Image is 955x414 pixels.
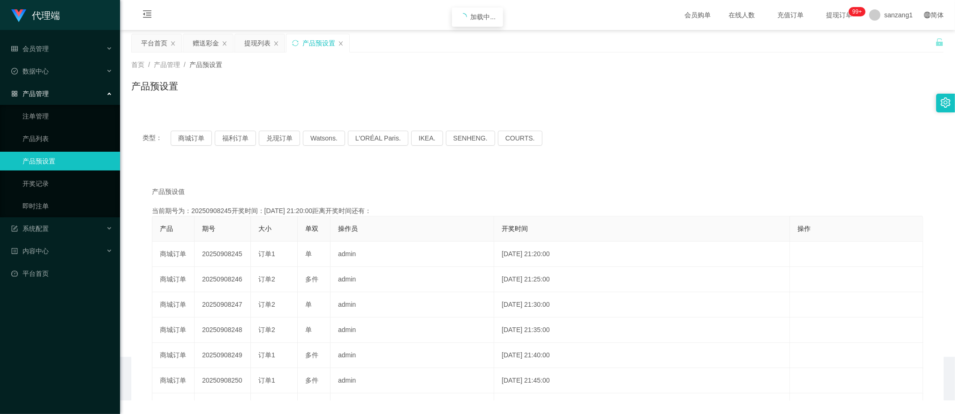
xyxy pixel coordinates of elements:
[11,247,49,255] span: 内容中心
[193,34,219,52] div: 赠送彩金
[471,13,496,21] span: 加载中...
[152,368,195,393] td: 商城订单
[494,368,790,393] td: [DATE] 21:45:00
[11,45,49,52] span: 会员管理
[195,343,251,368] td: 20250908249
[131,61,144,68] span: 首页
[935,38,944,46] i: 图标: unlock
[273,41,279,46] i: 图标: close
[171,131,212,146] button: 商城订单
[152,318,195,343] td: 商城订单
[305,351,318,359] span: 多件
[11,225,49,232] span: 系统配置
[305,377,318,384] span: 多件
[331,242,494,267] td: admin
[303,131,345,146] button: Watsons.
[152,267,195,292] td: 商城订单
[258,326,275,333] span: 订单2
[23,197,113,215] a: 即时注单
[305,326,312,333] span: 单
[143,131,171,146] span: 类型：
[258,301,275,308] span: 订单2
[498,131,542,146] button: COURTS.
[11,264,113,283] a: 图标: dashboard平台首页
[821,12,857,18] span: 提现订单
[305,225,318,232] span: 单双
[494,292,790,318] td: [DATE] 21:30:00
[348,131,408,146] button: L'ORÉAL Paris.
[331,318,494,343] td: admin
[331,292,494,318] td: admin
[446,131,495,146] button: SENHENG.
[215,131,256,146] button: 福利订单
[411,131,443,146] button: IKEA.
[152,292,195,318] td: 商城订单
[152,206,923,216] div: 当前期号为：20250908245开奖时间：[DATE] 21:20:00距离开奖时间还有：
[494,267,790,292] td: [DATE] 21:25:00
[292,40,299,46] i: 图标: sync
[258,275,275,283] span: 订单2
[11,9,26,22] img: logo.9652507e.png
[195,318,251,343] td: 20250908248
[338,41,344,46] i: 图标: close
[259,131,300,146] button: 兑现订单
[152,343,195,368] td: 商城订单
[797,225,811,232] span: 操作
[940,97,951,108] i: 图标: setting
[331,267,494,292] td: admin
[128,379,947,389] div: 2021
[131,79,178,93] h1: 产品预设置
[23,107,113,126] a: 注单管理
[258,377,275,384] span: 订单1
[32,0,60,30] h1: 代理端
[195,267,251,292] td: 20250908246
[23,152,113,170] a: 产品预设置
[11,45,18,52] i: 图标: table
[11,67,49,75] span: 数据中心
[195,242,251,267] td: 20250908245
[849,7,865,16] sup: 1112
[331,343,494,368] td: admin
[170,41,176,46] i: 图标: close
[302,34,335,52] div: 产品预设置
[305,301,312,308] span: 单
[331,368,494,393] td: admin
[258,225,271,232] span: 大小
[148,61,150,68] span: /
[23,129,113,148] a: 产品列表
[189,61,222,68] span: 产品预设置
[131,0,163,30] i: 图标: menu-fold
[11,90,18,97] i: 图标: appstore-o
[494,343,790,368] td: [DATE] 21:40:00
[152,242,195,267] td: 商城订单
[11,90,49,97] span: 产品管理
[11,68,18,74] i: 图标: check-circle-o
[195,292,251,318] td: 20250908247
[160,225,173,232] span: 产品
[305,275,318,283] span: 多件
[494,318,790,343] td: [DATE] 21:35:00
[502,225,528,232] span: 开奖时间
[11,248,18,254] i: 图标: profile
[141,34,167,52] div: 平台首页
[152,187,185,197] span: 产品预设值
[459,13,467,21] i: icon: loading
[222,41,227,46] i: 图标: close
[305,250,312,258] span: 单
[244,34,271,52] div: 提现列表
[773,12,808,18] span: 充值订单
[23,174,113,193] a: 开奖记录
[924,12,931,18] i: 图标: global
[202,225,215,232] span: 期号
[11,11,60,19] a: 代理端
[258,351,275,359] span: 订单1
[724,12,759,18] span: 在线人数
[338,225,358,232] span: 操作员
[195,368,251,393] td: 20250908250
[184,61,186,68] span: /
[11,225,18,232] i: 图标: form
[258,250,275,258] span: 订单1
[154,61,180,68] span: 产品管理
[494,242,790,267] td: [DATE] 21:20:00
